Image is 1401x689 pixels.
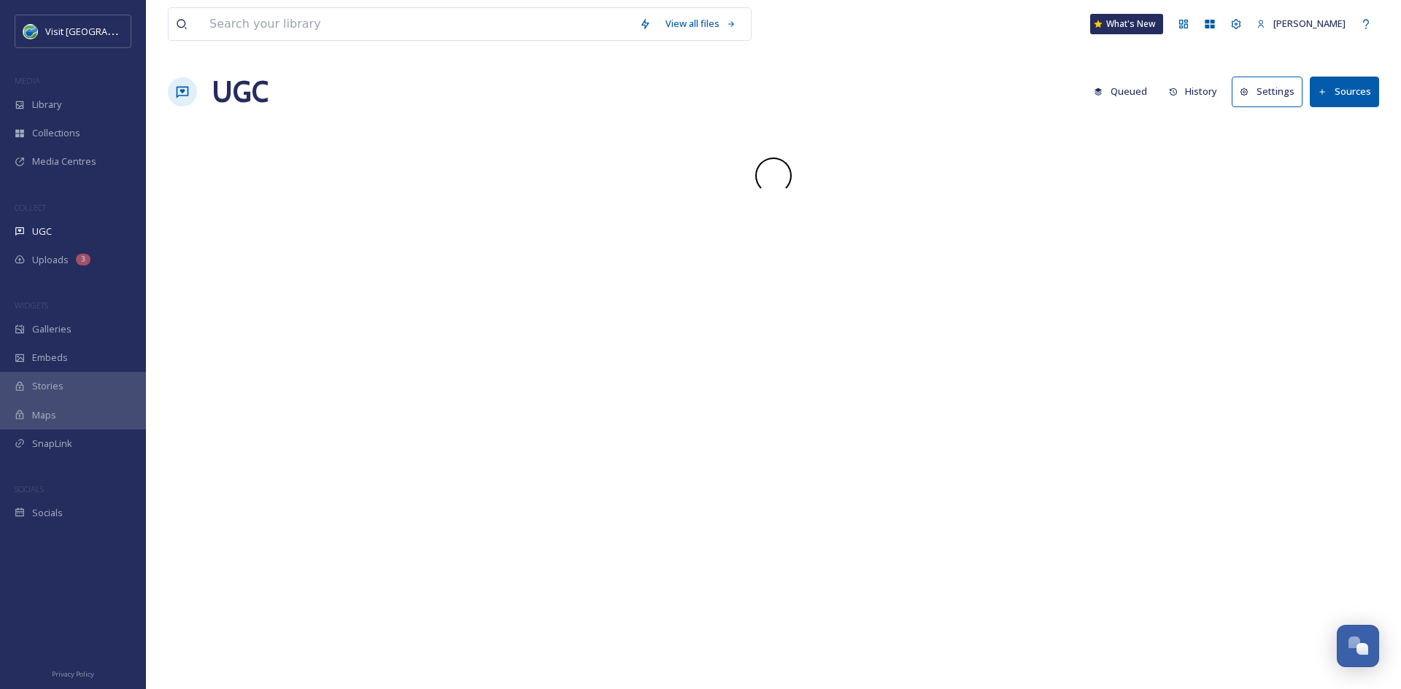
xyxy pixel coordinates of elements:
[1310,77,1379,106] button: Sources
[1273,17,1346,30] span: [PERSON_NAME]
[32,506,63,520] span: Socials
[32,98,61,112] span: Library
[23,24,38,39] img: cvctwitlogo_400x400.jpg
[32,126,80,140] span: Collections
[1087,77,1154,106] button: Queued
[32,225,52,238] span: UGC
[1162,77,1232,106] a: History
[1087,77,1162,106] a: Queued
[202,8,632,40] input: Search your library
[45,24,210,38] span: Visit [GEOGRAPHIC_DATA] [US_STATE]
[32,351,68,365] span: Embeds
[1232,77,1310,106] a: Settings
[52,664,94,682] a: Privacy Policy
[32,408,56,422] span: Maps
[32,437,72,451] span: SnapLink
[32,379,63,393] span: Stories
[1249,9,1353,38] a: [PERSON_NAME]
[15,300,48,311] span: WIDGETS
[212,70,269,114] a: UGC
[1232,77,1302,106] button: Settings
[658,9,744,38] a: View all files
[32,322,72,336] span: Galleries
[15,202,46,213] span: COLLECT
[15,75,40,86] span: MEDIA
[15,483,44,494] span: SOCIALS
[32,155,96,168] span: Media Centres
[76,254,90,265] div: 3
[1090,14,1163,34] a: What's New
[1162,77,1225,106] button: History
[52,669,94,679] span: Privacy Policy
[1337,625,1379,667] button: Open Chat
[32,253,69,267] span: Uploads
